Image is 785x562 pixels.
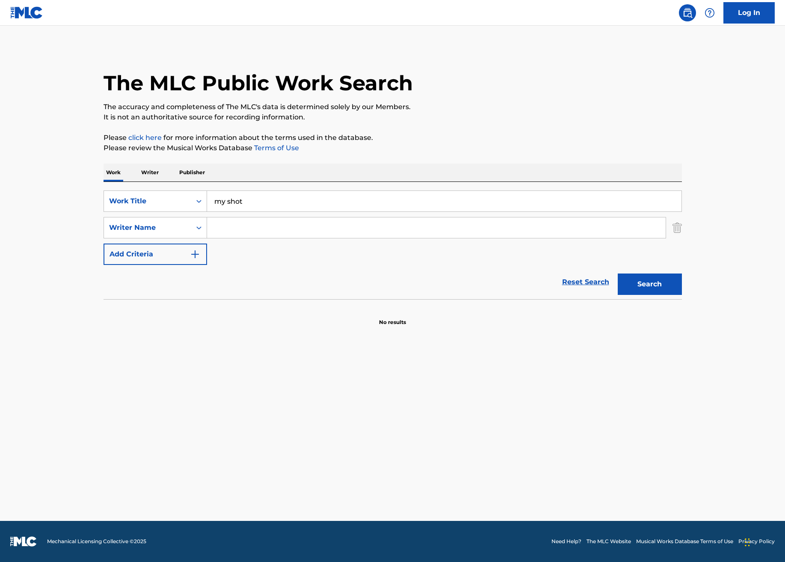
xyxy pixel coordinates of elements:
[104,164,123,181] p: Work
[177,164,207,181] p: Publisher
[742,521,785,562] iframe: Chat Widget
[109,223,186,233] div: Writer Name
[682,8,693,18] img: search
[551,538,581,545] a: Need Help?
[745,529,750,555] div: Drag
[738,538,775,545] a: Privacy Policy
[104,70,413,96] h1: The MLC Public Work Search
[104,102,682,112] p: The accuracy and completeness of The MLC's data is determined solely by our Members.
[10,6,43,19] img: MLC Logo
[558,273,613,291] a: Reset Search
[679,4,696,21] a: Public Search
[104,244,207,265] button: Add Criteria
[723,2,775,24] a: Log In
[109,196,186,206] div: Work Title
[618,274,682,295] button: Search
[636,538,733,545] a: Musical Works Database Terms of Use
[190,249,200,259] img: 9d2ae6d4665cec9f34b9.svg
[705,8,715,18] img: help
[104,143,682,153] p: Please review the Musical Works Database
[47,538,146,545] span: Mechanical Licensing Collective © 2025
[701,4,718,21] div: Help
[10,536,37,547] img: logo
[104,112,682,122] p: It is not an authoritative source for recording information.
[672,217,682,238] img: Delete Criterion
[139,164,161,181] p: Writer
[128,134,162,142] a: click here
[252,144,299,152] a: Terms of Use
[104,133,682,143] p: Please for more information about the terms used in the database.
[104,190,682,299] form: Search Form
[587,538,631,545] a: The MLC Website
[379,308,406,326] p: No results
